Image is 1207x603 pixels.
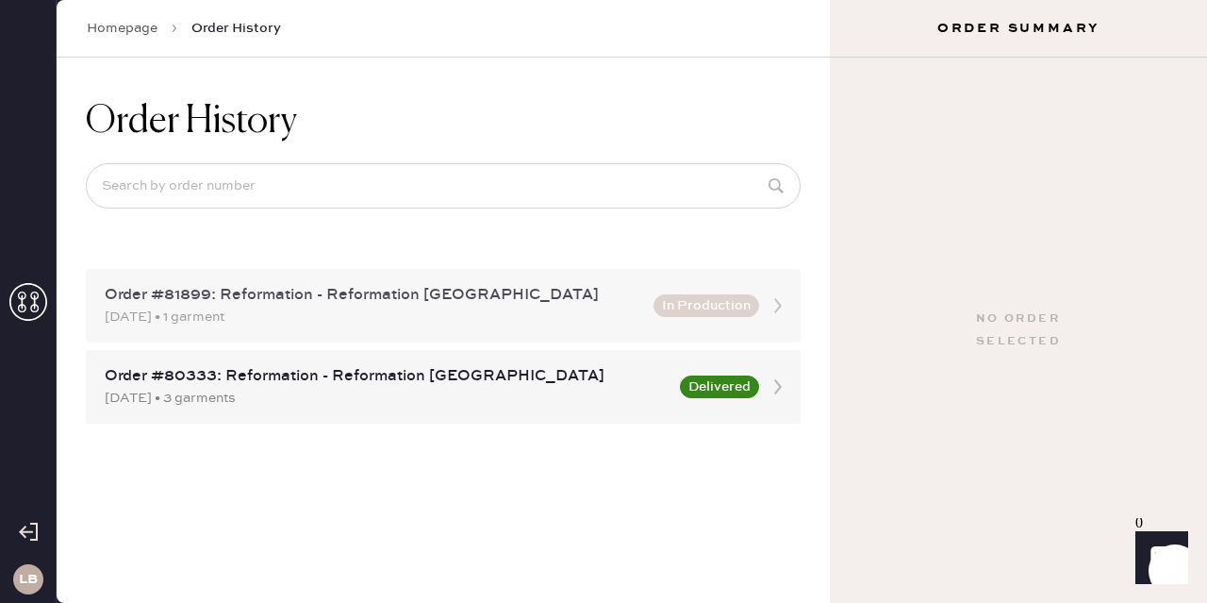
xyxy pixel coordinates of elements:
h1: Order History [86,99,297,144]
div: [DATE] • 3 garments [105,388,669,409]
span: Order History [191,19,281,38]
div: [DATE] • 1 garment [105,307,642,327]
iframe: Front Chat [1117,518,1199,599]
button: Delivered [680,376,759,398]
h3: LB [19,573,38,586]
a: Homepage [87,19,157,38]
button: In Production [653,294,759,317]
div: No order selected [976,308,1061,353]
input: Search by order number [86,163,801,209]
div: Order #81899: Reformation - Reformation [GEOGRAPHIC_DATA] [105,284,642,307]
h3: Order Summary [830,19,1207,38]
div: Order #80333: Reformation - Reformation [GEOGRAPHIC_DATA] [105,365,669,388]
